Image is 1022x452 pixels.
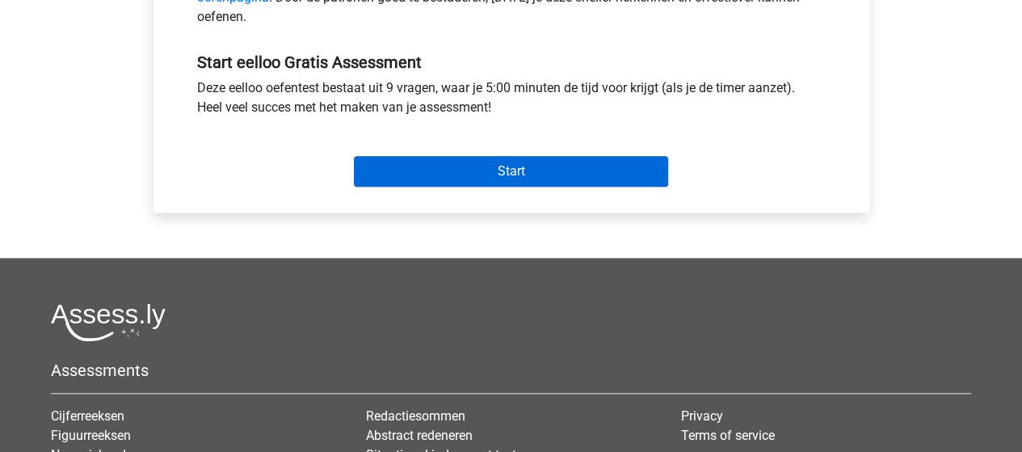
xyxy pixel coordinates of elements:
[51,361,971,380] h5: Assessments
[366,408,465,424] a: Redactiesommen
[197,53,826,72] h5: Start eelloo Gratis Assessment
[680,408,722,424] a: Privacy
[51,303,166,341] img: Assessly logo
[366,428,473,443] a: Abstract redeneren
[185,78,838,124] div: Deze eelloo oefentest bestaat uit 9 vragen, waar je 5:00 minuten de tijd voor krijgt (als je de t...
[51,408,124,424] a: Cijferreeksen
[51,428,131,443] a: Figuurreeksen
[680,428,774,443] a: Terms of service
[354,156,668,187] input: Start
